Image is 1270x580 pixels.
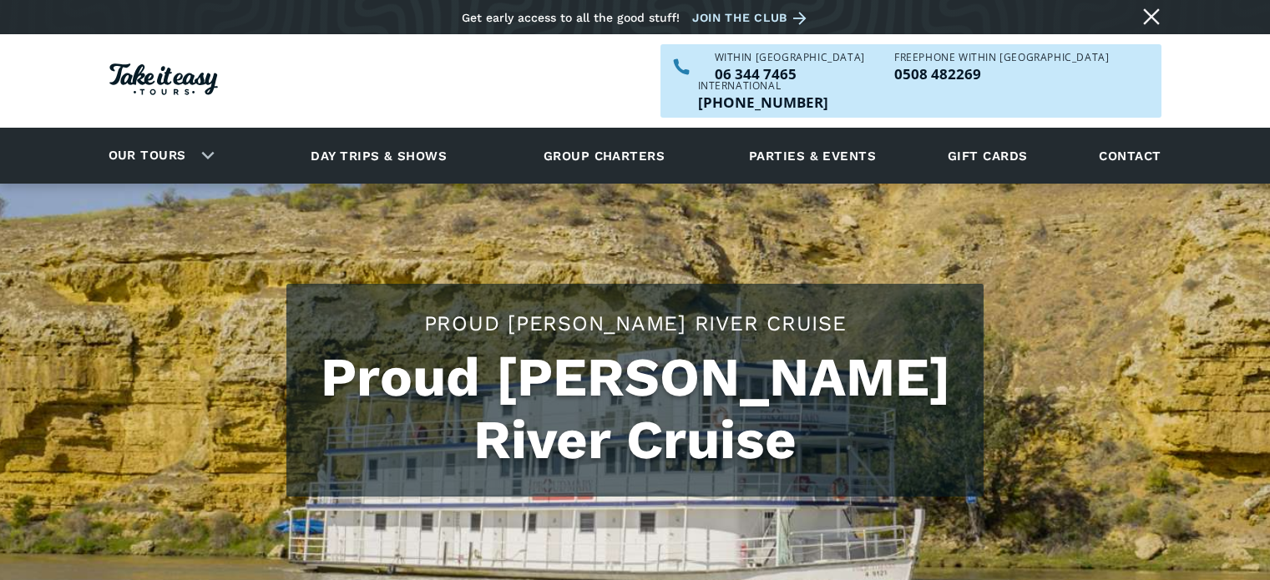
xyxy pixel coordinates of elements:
div: Get early access to all the good stuff! [462,11,680,24]
a: Group charters [523,133,686,179]
p: 0508 482269 [894,67,1109,81]
div: WITHIN [GEOGRAPHIC_DATA] [715,53,865,63]
div: Freephone WITHIN [GEOGRAPHIC_DATA] [894,53,1109,63]
a: Gift cards [939,133,1036,179]
a: Join the club [692,8,812,28]
a: Our tours [96,136,199,175]
a: Homepage [109,55,218,108]
img: Take it easy Tours logo [109,63,218,95]
a: Contact [1090,133,1169,179]
a: Day trips & shows [290,133,468,179]
h2: Proud [PERSON_NAME] River Cruise [303,309,967,338]
h1: Proud [PERSON_NAME] River Cruise [303,346,967,472]
a: Call us within NZ on 063447465 [715,67,865,81]
a: Call us freephone within NZ on 0508482269 [894,67,1109,81]
p: 06 344 7465 [715,67,865,81]
div: Our tours [89,133,228,179]
a: Parties & events [741,133,884,179]
p: [PHONE_NUMBER] [698,95,828,109]
a: Close message [1138,3,1165,30]
a: Call us outside of NZ on +6463447465 [698,95,828,109]
div: International [698,81,828,91]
